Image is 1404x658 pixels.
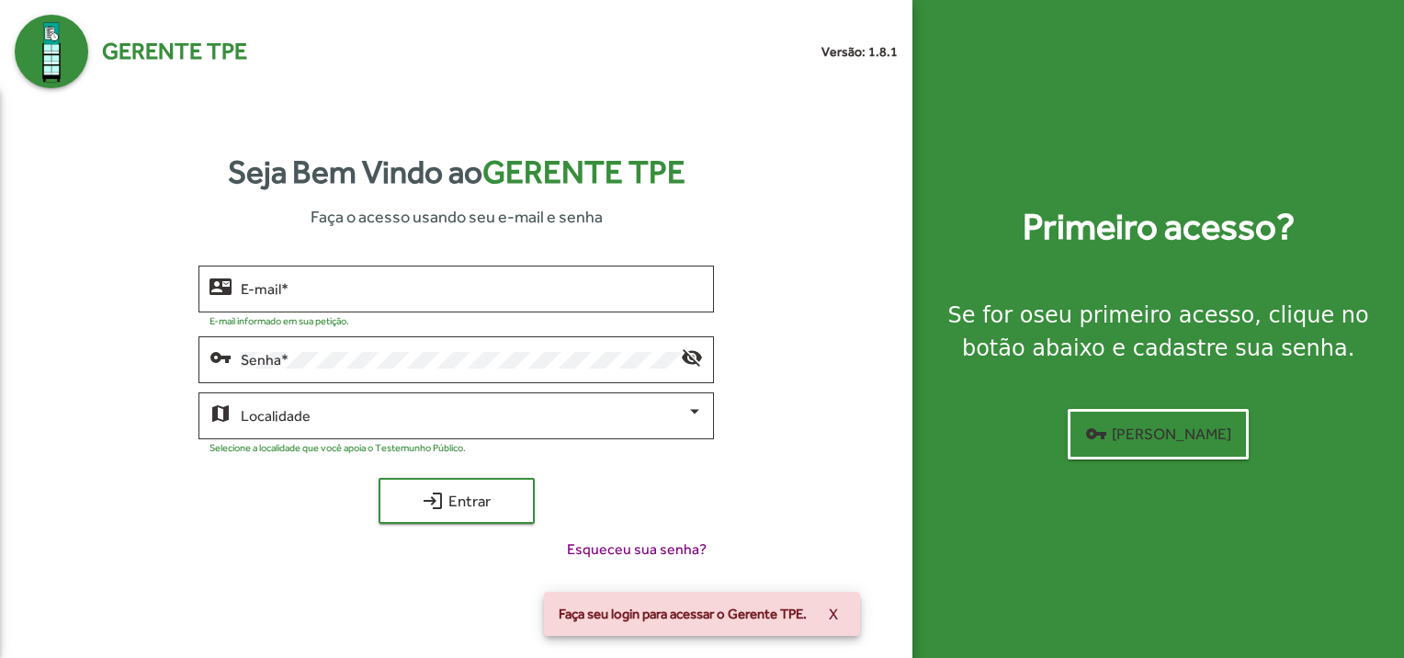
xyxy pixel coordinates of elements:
[209,315,349,326] mat-hint: E-mail informado em sua petição.
[821,42,898,62] small: Versão: 1.8.1
[934,299,1382,365] div: Se for o , clique no botão abaixo e cadastre sua senha.
[209,275,232,297] mat-icon: contact_mail
[1085,417,1231,450] span: [PERSON_NAME]
[1023,199,1295,255] strong: Primeiro acesso?
[814,597,853,630] button: X
[1068,409,1249,459] button: [PERSON_NAME]
[482,153,685,190] span: Gerente TPE
[1033,302,1254,328] strong: seu primeiro acesso
[209,346,232,368] mat-icon: vpn_key
[559,605,807,623] span: Faça seu login para acessar o Gerente TPE.
[829,597,838,630] span: X
[681,346,703,368] mat-icon: visibility_off
[209,442,466,453] mat-hint: Selecione a localidade que você apoia o Testemunho Público.
[228,148,685,197] strong: Seja Bem Vindo ao
[567,539,707,561] span: Esqueceu sua senha?
[395,484,518,517] span: Entrar
[1085,423,1107,445] mat-icon: vpn_key
[15,15,88,88] img: Logo Gerente
[102,34,247,69] span: Gerente TPE
[422,490,444,512] mat-icon: login
[209,402,232,424] mat-icon: map
[379,478,535,524] button: Entrar
[311,204,603,229] span: Faça o acesso usando seu e-mail e senha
